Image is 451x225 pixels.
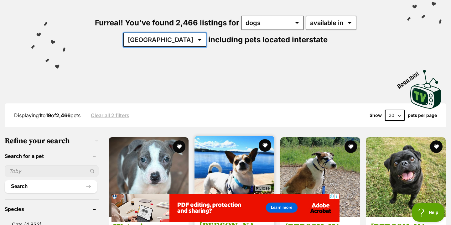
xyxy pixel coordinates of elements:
button: favourite [430,140,443,153]
strong: 2,466 [56,112,70,118]
header: Search for a pet [5,153,99,159]
strong: 1 [39,112,41,118]
button: favourite [173,140,185,153]
button: favourite [259,139,271,152]
img: Ricky - 8 Year Old Chihuahua - Chihuahua Dog [194,136,274,216]
strong: 19 [46,112,51,118]
span: including pets located interstate [208,35,328,44]
img: Buddy Holly - Staghound Dog [280,137,360,217]
iframe: Help Scout Beacon - Open [412,203,445,222]
h3: Refine your search [5,137,99,145]
label: pets per page [408,113,437,118]
button: Search [5,180,97,193]
img: Henry - Pug x French Bulldog [366,137,446,217]
span: Close [254,185,271,191]
span: Show [370,113,382,118]
span: Boop this! [396,66,425,89]
header: Species [5,206,99,212]
img: Watusi - Staffordshire Bull Terrier Dog [109,137,189,217]
button: favourite [344,140,357,153]
a: Clear all 2 filters [91,112,129,118]
img: PetRescue TV logo [410,70,442,109]
iframe: Advertisement [111,194,340,222]
span: Furreal! You've found 2,466 listings for [95,18,239,27]
a: Boop this! [410,64,442,110]
input: Toby [5,165,99,177]
span: Displaying to of pets [14,112,80,118]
